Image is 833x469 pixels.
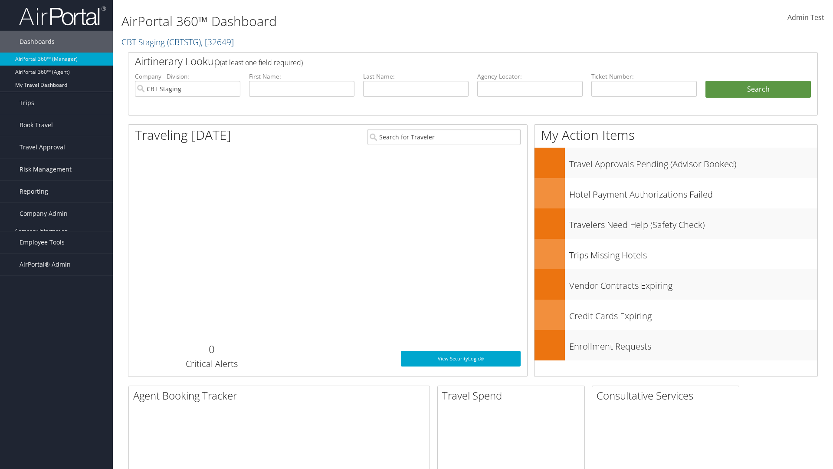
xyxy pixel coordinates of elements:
a: Travelers Need Help (Safety Check) [535,208,817,239]
span: Book Travel [20,114,53,136]
h2: Airtinerary Lookup [135,54,754,69]
a: Credit Cards Expiring [535,300,817,330]
h3: Travelers Need Help (Safety Check) [569,215,817,231]
h3: Travel Approvals Pending (Advisor Booked) [569,154,817,170]
h2: Consultative Services [597,388,739,403]
a: Hotel Payment Authorizations Failed [535,178,817,208]
h2: 0 [135,342,288,357]
span: Risk Management [20,159,72,180]
h3: Credit Cards Expiring [569,306,817,322]
span: (at least one field required) [220,58,303,67]
label: Ticket Number: [591,72,697,81]
a: CBT Staging [121,36,234,48]
a: View SecurityLogic® [401,351,521,367]
a: Enrollment Requests [535,330,817,360]
h2: Agent Booking Tracker [133,388,430,403]
label: Company - Division: [135,72,240,81]
span: Dashboards [20,31,55,53]
label: First Name: [249,72,354,81]
span: Travel Approval [20,136,65,158]
label: Last Name: [363,72,469,81]
span: Trips [20,92,34,114]
h1: AirPortal 360™ Dashboard [121,12,590,30]
label: Agency Locator: [477,72,583,81]
h3: Hotel Payment Authorizations Failed [569,184,817,201]
h3: Trips Missing Hotels [569,245,817,261]
span: Employee Tools [20,231,65,253]
h2: Travel Spend [442,388,584,403]
h1: Traveling [DATE] [135,126,231,144]
img: airportal-logo.png [19,6,106,26]
a: Trips Missing Hotels [535,239,817,269]
span: AirPortal® Admin [20,254,71,275]
span: , [ 32649 ] [201,36,234,48]
h3: Critical Alerts [135,358,288,370]
span: Reporting [20,181,48,202]
span: Admin Test [787,13,824,22]
h1: My Action Items [535,126,817,144]
a: Vendor Contracts Expiring [535,269,817,300]
h3: Enrollment Requests [569,336,817,353]
span: Company Admin [20,203,68,225]
span: ( CBTSTG ) [167,36,201,48]
a: Travel Approvals Pending (Advisor Booked) [535,148,817,178]
h3: Vendor Contracts Expiring [569,275,817,292]
button: Search [705,81,811,98]
input: Search for Traveler [367,129,521,145]
a: Admin Test [787,4,824,31]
